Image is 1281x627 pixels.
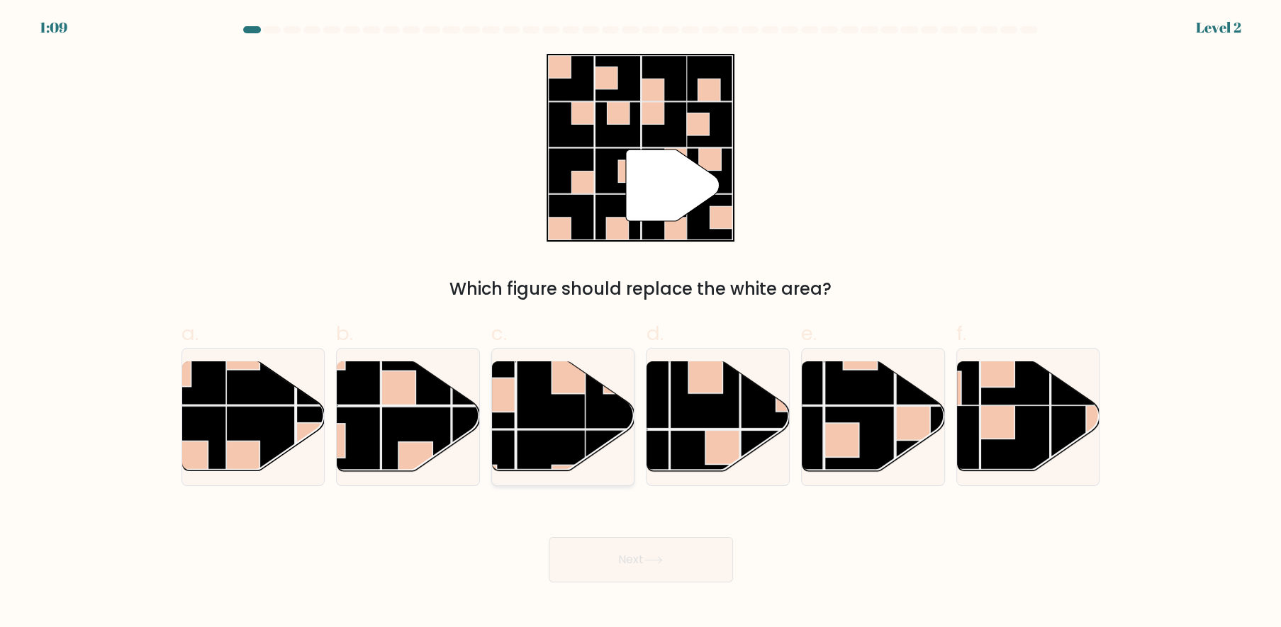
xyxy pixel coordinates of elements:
span: f. [956,320,966,347]
span: e. [801,320,817,347]
div: Which figure should replace the white area? [190,276,1092,302]
span: d. [646,320,663,347]
span: a. [181,320,198,347]
div: 1:09 [40,17,67,38]
span: b. [336,320,353,347]
div: Level 2 [1196,17,1241,38]
span: c. [491,320,507,347]
button: Next [549,537,733,582]
g: " [626,149,720,221]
